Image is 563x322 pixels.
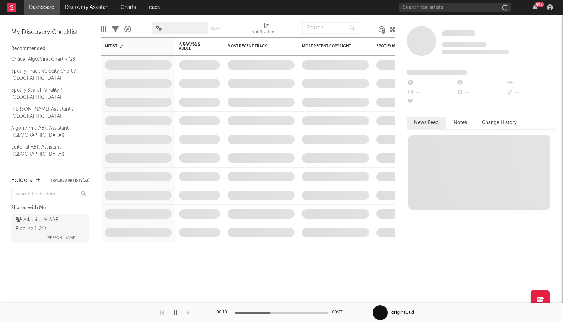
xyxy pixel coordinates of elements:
[407,98,456,107] div: --
[11,28,89,37] div: My Discovery Checklist
[456,78,506,88] div: --
[179,42,209,51] span: 7-Day Fans Added
[532,4,538,10] button: 99+
[332,308,347,317] div: 00:27
[407,117,446,129] button: News Feed
[251,19,281,40] div: Notifications (Artist)
[11,162,82,170] a: OCC Newest Adds
[11,55,82,63] a: Critical Algo/Viral Chart - GB
[446,117,474,129] button: Notes
[251,28,281,37] div: Notifications (Artist)
[11,67,82,82] a: Spotify Track Velocity Chart / [GEOGRAPHIC_DATA]
[11,189,89,200] input: Search for folders...
[376,44,432,48] div: Spotify Monthly Listeners
[216,308,231,317] div: 00:10
[11,176,32,185] div: Folders
[442,30,475,37] a: Some Artist
[506,88,556,98] div: --
[407,78,456,88] div: --
[407,70,467,75] span: Fans Added by Platform
[391,309,414,316] div: originalljud
[11,86,82,101] a: Spotify Search Virality / [GEOGRAPHIC_DATA]
[124,19,131,40] div: A&R Pipeline
[474,117,524,129] button: Change History
[456,88,506,98] div: --
[11,124,82,139] a: Algorithmic A&R Assistant ([GEOGRAPHIC_DATA])
[506,78,556,88] div: --
[535,2,544,7] div: 99 +
[442,42,487,47] span: Tracking Since: [DATE]
[11,105,82,120] a: [PERSON_NAME] Assistant / [GEOGRAPHIC_DATA]
[50,179,89,182] button: Tracked Artists(33)
[442,50,509,54] span: 0 fans last week
[407,88,456,98] div: --
[105,44,160,48] div: Artist
[211,27,220,31] button: Save
[112,19,119,40] div: Filters
[228,44,283,48] div: Most Recent Track
[302,44,358,48] div: Most Recent Copyright
[101,19,106,40] div: Edit Columns
[47,233,76,242] span: [PERSON_NAME]
[399,3,511,12] input: Search for artists
[11,214,89,243] a: Atlantic UK A&R Pipeline(1124)[PERSON_NAME]
[302,22,358,34] input: Search...
[11,44,89,53] div: Recommended
[16,216,83,233] div: Atlantic UK A&R Pipeline ( 1124 )
[11,204,89,213] div: Shared with Me
[11,143,82,158] a: Editorial A&R Assistant ([GEOGRAPHIC_DATA])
